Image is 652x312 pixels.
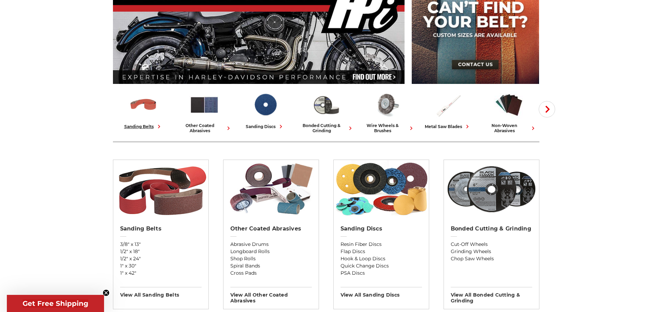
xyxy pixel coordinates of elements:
[451,241,532,248] a: Cut-Off Wheels
[120,287,202,298] h3: View All sanding belts
[23,299,88,308] span: Get Free Shipping
[481,90,537,133] a: non-woven abrasives
[223,160,319,218] img: Other Coated Abrasives
[238,90,293,130] a: sanding discs
[341,255,422,262] a: Hook & Loop Discs
[298,123,354,133] div: bonded cutting & grinding
[433,90,463,120] img: Metal Saw Blades
[341,225,422,232] h2: Sanding Discs
[124,123,163,130] div: sanding belts
[359,90,415,133] a: wire wheels & brushes
[250,90,280,120] img: Sanding Discs
[177,90,232,133] a: other coated abrasives
[444,160,539,218] img: Bonded Cutting & Grinding
[451,248,532,255] a: Grinding Wheels
[103,289,110,296] button: Close teaser
[372,90,402,120] img: Wire Wheels & Brushes
[341,270,422,277] a: PSA Discs
[451,225,532,232] h2: Bonded Cutting & Grinding
[230,287,312,304] h3: View All other coated abrasives
[113,160,208,218] img: Sanding Belts
[481,123,537,133] div: non-woven abrasives
[128,90,158,120] img: Sanding Belts
[116,90,171,130] a: sanding belts
[425,123,471,130] div: metal saw blades
[341,287,422,298] h3: View All sanding discs
[494,90,524,120] img: Non-woven Abrasives
[120,262,202,270] a: 1" x 30"
[120,225,202,232] h2: Sanding Belts
[298,90,354,133] a: bonded cutting & grinding
[334,160,429,218] img: Sanding Discs
[230,255,312,262] a: Shop Rolls
[420,90,476,130] a: metal saw blades
[359,123,415,133] div: wire wheels & brushes
[120,270,202,277] a: 1" x 42"
[120,241,202,248] a: 3/8" x 13"
[451,255,532,262] a: Chop Saw Wheels
[341,248,422,255] a: Flap Discs
[120,248,202,255] a: 1/2" x 18"
[230,262,312,270] a: Spiral Bands
[177,123,232,133] div: other coated abrasives
[246,123,284,130] div: sanding discs
[230,270,312,277] a: Cross Pads
[539,101,555,117] button: Next
[120,255,202,262] a: 1/2" x 24"
[189,90,219,120] img: Other Coated Abrasives
[341,241,422,248] a: Resin Fiber Discs
[451,287,532,304] h3: View All bonded cutting & grinding
[7,295,104,312] div: Get Free ShippingClose teaser
[311,90,341,120] img: Bonded Cutting & Grinding
[341,262,422,270] a: Quick Change Discs
[230,225,312,232] h2: Other Coated Abrasives
[230,241,312,248] a: Abrasive Drums
[230,248,312,255] a: Longboard Rolls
